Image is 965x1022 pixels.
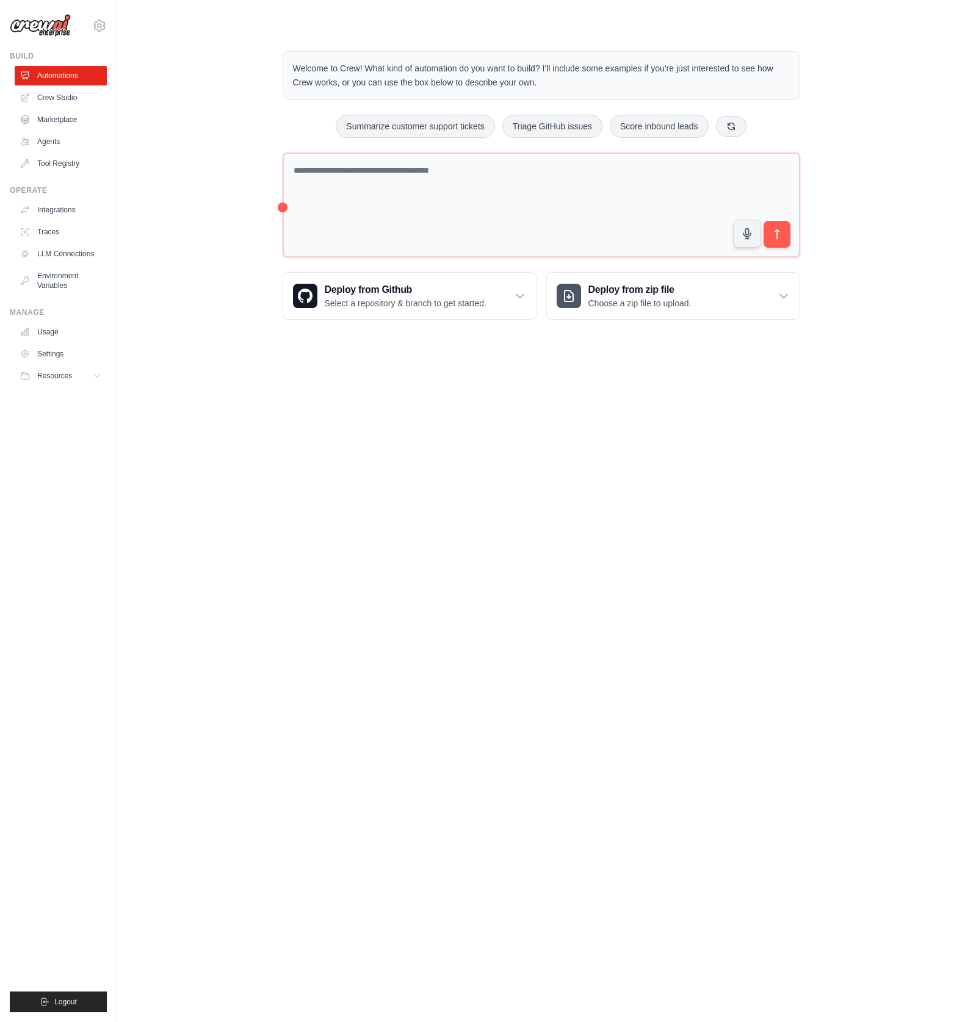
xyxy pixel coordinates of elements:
p: Welcome to Crew! What kind of automation do you want to build? I'll include some examples if you'... [293,62,790,90]
h3: Deploy from Github [325,282,486,297]
a: Usage [15,322,107,342]
a: Traces [15,222,107,242]
p: Choose a zip file to upload. [588,297,692,309]
a: Settings [15,344,107,364]
a: Crew Studio [15,88,107,107]
a: Agents [15,132,107,151]
button: Resources [15,366,107,386]
div: Build [10,51,107,61]
span: Logout [54,997,77,1007]
div: Operate [10,185,107,195]
img: Logo [10,14,71,37]
button: Triage GitHub issues [502,115,602,138]
h3: Deploy from zip file [588,282,692,297]
button: Score inbound leads [610,115,709,138]
p: Select a repository & branch to get started. [325,297,486,309]
button: Logout [10,991,107,1012]
a: Integrations [15,200,107,220]
span: Resources [37,371,72,381]
a: Environment Variables [15,266,107,295]
button: Summarize customer support tickets [336,115,494,138]
a: Automations [15,66,107,85]
a: Marketplace [15,110,107,129]
div: Manage [10,308,107,317]
a: Tool Registry [15,154,107,173]
a: LLM Connections [15,244,107,264]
